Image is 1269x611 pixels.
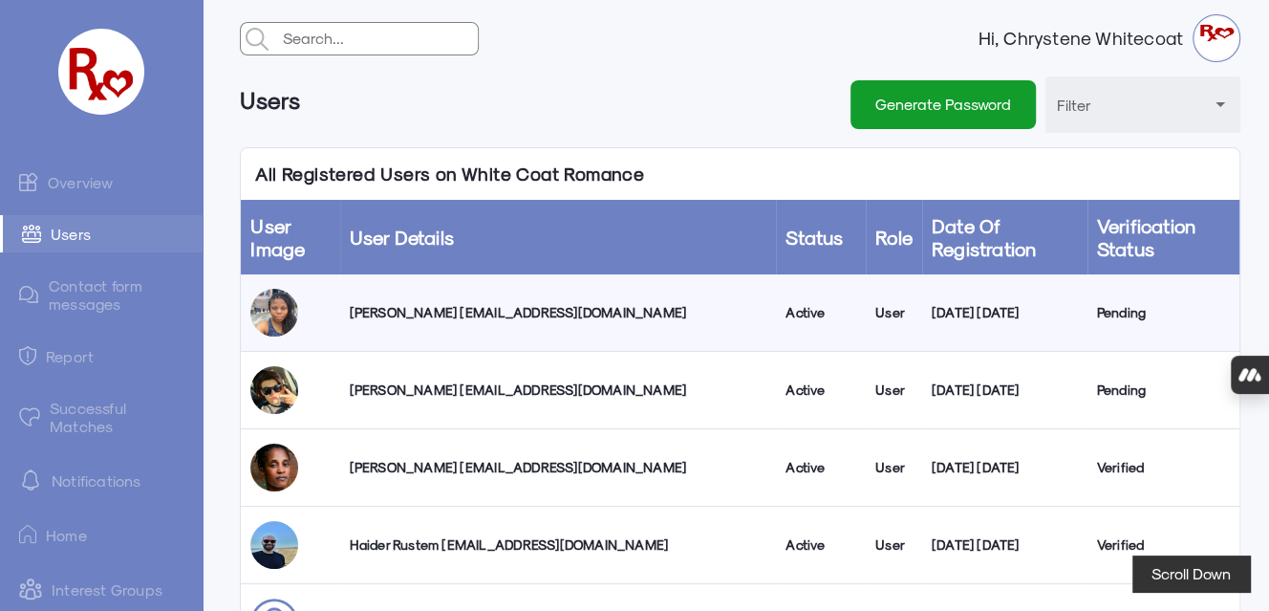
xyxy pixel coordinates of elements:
img: qg1v5mbc6siy2msrcvwv.jpg [250,521,298,569]
div: Verified [1097,535,1230,555]
div: [DATE] [DATE] [932,381,1078,400]
img: admin-search.svg [241,23,273,55]
img: admin-ic-overview.svg [19,172,38,191]
button: Generate Password [850,80,1036,128]
a: Date of Registration [932,214,1036,260]
h6: Users [240,76,300,123]
img: matched.svg [19,407,40,426]
div: User [875,303,913,322]
strong: Hi, Chrystene Whitecoat [978,29,1193,48]
a: User Details [350,226,454,249]
a: Role [875,226,913,249]
img: ic-home.png [19,525,36,544]
div: [DATE] [DATE] [932,535,1078,555]
img: admin-ic-report.svg [19,346,36,365]
div: [PERSON_NAME] [EMAIL_ADDRESS][DOMAIN_NAME] [350,381,767,400]
div: Haider Rustem [EMAIL_ADDRESS][DOMAIN_NAME] [350,535,767,555]
button: Scroll Down [1132,556,1250,592]
div: Pending [1097,381,1230,400]
div: User [875,458,913,477]
a: User Image [250,214,305,260]
div: [DATE] [DATE] [932,303,1078,322]
div: User [875,535,913,555]
div: Active [785,535,856,555]
a: Status [785,226,843,249]
img: admin-ic-users.svg [22,225,41,243]
div: Active [785,458,856,477]
div: [DATE] [DATE] [932,458,1078,477]
img: intrestGropus.svg [19,578,42,600]
img: admin-ic-contact-message.svg [19,286,39,304]
a: Verification Status [1097,214,1195,260]
div: Verified [1097,458,1230,477]
img: sm0ygmtl9uj386rm7oi5.jpg [250,289,298,337]
div: [PERSON_NAME] [EMAIL_ADDRESS][DOMAIN_NAME] [350,303,767,322]
div: User [875,381,913,400]
div: Active [785,303,856,322]
div: Pending [1097,303,1230,322]
img: znzm8gze7jdptdmnxiy4.jpg [250,444,298,491]
div: Active [785,381,856,400]
input: Search... [278,23,478,54]
img: notification-default-white.svg [19,469,42,491]
div: [PERSON_NAME] [EMAIL_ADDRESS][DOMAIN_NAME] [350,458,767,477]
p: All Registered Users on White Coat Romance [241,148,658,200]
img: fs1tbaa2v0xst2rf54sk.jpg [250,366,298,414]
